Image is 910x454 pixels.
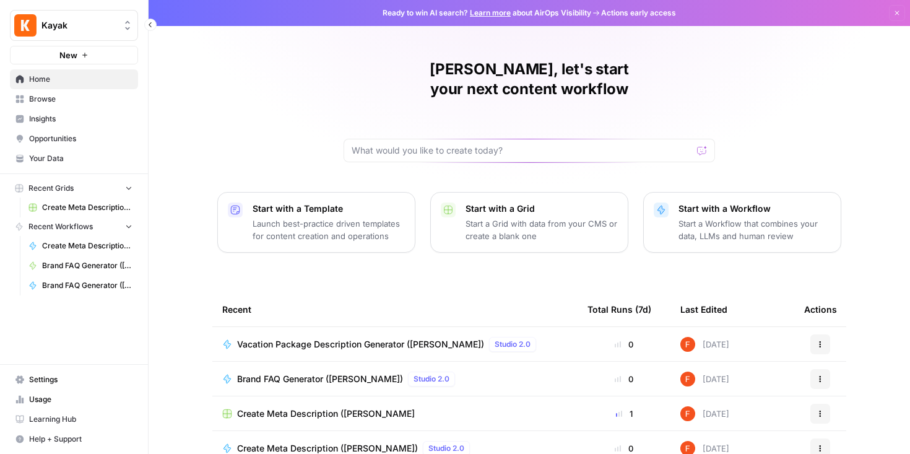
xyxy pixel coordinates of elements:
[804,292,837,326] div: Actions
[680,406,695,421] img: 5e7wduwzxuy6rs9japgirzdrp9i4
[222,337,568,352] a: Vacation Package Description Generator ([PERSON_NAME])Studio 2.0
[42,280,132,291] span: Brand FAQ Generator ([PERSON_NAME])
[217,192,415,253] button: Start with a TemplateLaunch best-practice driven templates for content creation and operations
[383,7,591,19] span: Ready to win AI search? about AirOps Visibility
[237,408,415,420] span: Create Meta Description ([PERSON_NAME]
[10,46,138,64] button: New
[414,373,449,385] span: Studio 2.0
[29,414,132,425] span: Learning Hub
[10,409,138,429] a: Learning Hub
[10,109,138,129] a: Insights
[29,153,132,164] span: Your Data
[222,408,568,420] a: Create Meta Description ([PERSON_NAME]
[680,337,695,352] img: 5e7wduwzxuy6rs9japgirzdrp9i4
[10,217,138,236] button: Recent Workflows
[10,370,138,390] a: Settings
[29,113,132,124] span: Insights
[10,179,138,198] button: Recent Grids
[29,434,132,445] span: Help + Support
[587,338,661,351] div: 0
[10,69,138,89] a: Home
[29,374,132,385] span: Settings
[495,339,531,350] span: Studio 2.0
[680,372,729,386] div: [DATE]
[680,372,695,386] img: 5e7wduwzxuy6rs9japgirzdrp9i4
[344,59,715,99] h1: [PERSON_NAME], let's start your next content workflow
[253,203,405,215] p: Start with a Template
[42,240,132,251] span: Create Meta Description ([PERSON_NAME])
[29,133,132,144] span: Opportunities
[222,372,568,386] a: Brand FAQ Generator ([PERSON_NAME])Studio 2.0
[470,8,511,17] a: Learn more
[10,89,138,109] a: Browse
[10,390,138,409] a: Usage
[430,192,628,253] button: Start with a GridStart a Grid with data from your CMS or create a blank one
[28,183,74,194] span: Recent Grids
[222,292,568,326] div: Recent
[352,144,692,157] input: What would you like to create today?
[601,7,676,19] span: Actions early access
[23,256,138,276] a: Brand FAQ Generator ([PERSON_NAME])
[678,203,831,215] p: Start with a Workflow
[23,236,138,256] a: Create Meta Description ([PERSON_NAME])
[253,217,405,242] p: Launch best-practice driven templates for content creation and operations
[587,292,651,326] div: Total Runs (7d)
[10,10,138,41] button: Workspace: Kayak
[428,443,464,454] span: Studio 2.0
[29,74,132,85] span: Home
[466,203,618,215] p: Start with a Grid
[10,429,138,449] button: Help + Support
[680,337,729,352] div: [DATE]
[466,217,618,242] p: Start a Grid with data from your CMS or create a blank one
[41,19,116,32] span: Kayak
[29,94,132,105] span: Browse
[10,149,138,168] a: Your Data
[237,373,403,385] span: Brand FAQ Generator ([PERSON_NAME])
[237,338,484,351] span: Vacation Package Description Generator ([PERSON_NAME])
[42,260,132,271] span: Brand FAQ Generator ([PERSON_NAME])
[680,292,727,326] div: Last Edited
[587,408,661,420] div: 1
[14,14,37,37] img: Kayak Logo
[680,406,729,421] div: [DATE]
[10,129,138,149] a: Opportunities
[28,221,93,232] span: Recent Workflows
[23,276,138,295] a: Brand FAQ Generator ([PERSON_NAME])
[587,373,661,385] div: 0
[678,217,831,242] p: Start a Workflow that combines your data, LLMs and human review
[23,198,138,217] a: Create Meta Description ([PERSON_NAME]
[643,192,841,253] button: Start with a WorkflowStart a Workflow that combines your data, LLMs and human review
[29,394,132,405] span: Usage
[59,49,77,61] span: New
[42,202,132,213] span: Create Meta Description ([PERSON_NAME]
